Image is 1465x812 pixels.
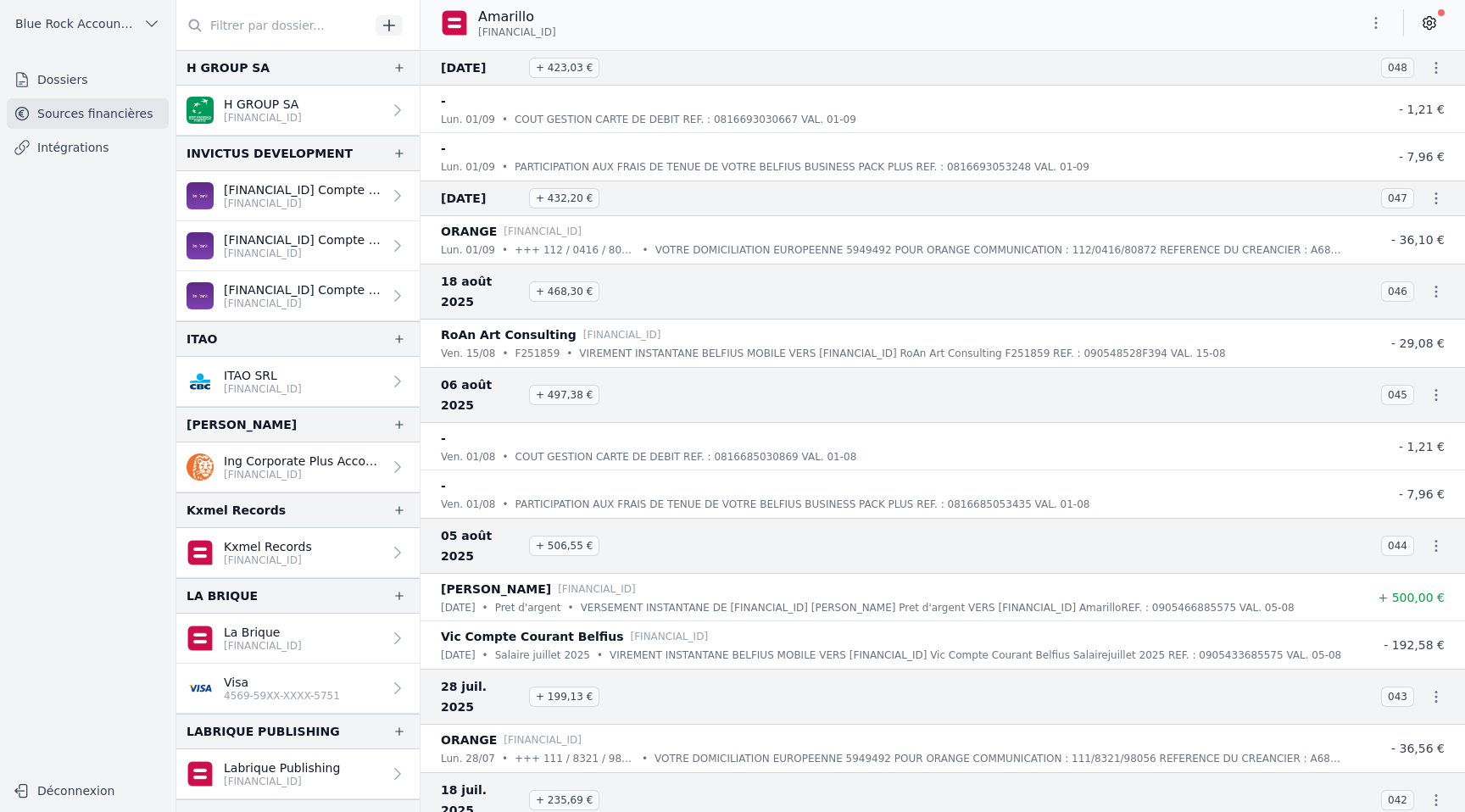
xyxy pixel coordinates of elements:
[482,647,488,664] div: •
[224,639,302,653] p: [FINANCIAL_ID]
[176,221,420,271] a: [FINANCIAL_ID] Compte Business Package Invictus Development [FINANCIAL_ID]
[1381,790,1414,810] span: 042
[224,247,382,260] p: [FINANCIAL_ID]
[643,242,649,259] div: •
[441,375,522,415] span: 06 août 2025
[441,159,495,175] p: lun. 01/09
[224,111,302,125] p: [FINANCIAL_ID]
[529,58,599,78] span: + 423,03 €
[176,664,420,714] a: Visa 4569-59XX-XXXX-5751
[187,182,214,209] img: BEOBANK_CTBKBEBX.png
[224,281,382,298] p: [FINANCIAL_ID] Compte Go [PERSON_NAME]
[441,271,522,312] span: 18 août 2025
[176,528,420,578] a: Kxmel Records [FINANCIAL_ID]
[1381,58,1414,78] span: 048
[224,538,312,555] p: Kxmel Records
[1381,536,1414,556] span: 044
[441,188,522,209] span: [DATE]
[224,775,340,788] p: [FINANCIAL_ID]
[529,281,599,302] span: + 468,30 €
[187,329,217,349] div: ITAO
[478,7,556,27] p: Amarillo
[441,676,522,717] span: 28 juil. 2025
[583,326,661,343] p: [FINANCIAL_ID]
[176,442,420,492] a: Ing Corporate Plus Account [FINANCIAL_ID]
[566,345,572,362] div: •
[642,750,648,767] div: •
[187,282,214,309] img: BEOBANK_CTBKBEBX.png
[441,91,446,111] p: -
[495,647,590,664] p: Salaire juillet 2025
[187,760,214,787] img: belfius.png
[224,96,302,113] p: H GROUP SA
[7,98,169,129] a: Sources financières
[224,453,382,470] p: Ing Corporate Plus Account
[1391,336,1445,350] span: - 29,08 €
[568,599,574,616] div: •
[441,138,446,159] p: -
[224,468,382,481] p: [FINANCIAL_ID]
[515,111,856,128] p: COUT GESTION CARTE DE DEBIT REF. : 0816693030667 VAL. 01-09
[1381,281,1414,302] span: 046
[502,345,508,362] div: •
[441,448,495,465] p: ven. 01/08
[187,414,297,435] div: [PERSON_NAME]
[558,581,636,598] p: [FINANCIAL_ID]
[441,599,476,616] p: [DATE]
[441,496,495,513] p: ven. 01/08
[529,188,599,209] span: + 432,20 €
[515,242,636,259] p: +++ 112 / 0416 / 80872 +++
[502,111,508,128] div: •
[224,181,382,198] p: [FINANCIAL_ID] Compte Go [PERSON_NAME]
[441,221,497,242] p: ORANGE
[502,496,508,513] div: •
[1399,103,1445,116] span: - 1,21 €
[515,345,560,362] p: F251859
[441,750,495,767] p: lun. 28/07
[176,614,420,664] a: La Brique [FINANCIAL_ID]
[7,132,169,163] a: Intégrations
[655,750,1343,767] p: VOTRE DOMICILIATION EUROPEENNE 5949492 POUR ORANGE COMMUNICATION : 111/8321/98056 REFERENCE DU CR...
[504,731,582,748] p: [FINANCIAL_ID]
[1399,487,1445,501] span: - 7,96 €
[1378,591,1445,604] span: + 500,00 €
[224,624,302,641] p: La Brique
[441,58,522,78] span: [DATE]
[529,385,599,405] span: + 497,38 €
[176,749,420,799] a: Labrique Publishing [FINANCIAL_ID]
[441,579,551,599] p: [PERSON_NAME]
[655,242,1343,259] p: VOTRE DOMICILIATION EUROPEENNE 5949492 POUR ORANGE COMMUNICATION : 112/0416/80872 REFERENCE DU CR...
[441,476,446,496] p: -
[1391,233,1445,247] span: - 36,10 €
[224,674,340,691] p: Visa
[224,689,340,703] p: 4569-59XX-XXXX-5751
[502,242,508,259] div: •
[529,536,599,556] span: + 506,55 €
[581,599,1295,616] p: VERSEMENT INSTANTANE DE [FINANCIAL_ID] [PERSON_NAME] Pret d'argent VERS [FINANCIAL_ID] AmarilloRE...
[515,159,1089,175] p: PARTICIPATION AUX FRAIS DE TENUE DE VOTRE BELFIUS BUSINESS PACK PLUS REF. : 0816693053248 VAL. 01-09
[529,790,599,810] span: + 235,69 €
[441,526,522,566] span: 05 août 2025
[515,448,857,465] p: COUT GESTION CARTE DE DEBIT REF. : 0816685030869 VAL. 01-08
[1391,742,1445,755] span: - 36,56 €
[502,448,508,465] div: •
[441,325,577,345] p: RoAn Art Consulting
[15,15,136,32] span: Blue Rock Accounting
[187,721,340,742] div: LABRIQUE PUBLISHING
[478,25,556,39] span: [FINANCIAL_ID]
[187,539,214,566] img: belfius.png
[515,750,635,767] p: +++ 111 / 8321 / 98056 +++
[187,97,214,124] img: BNP_BE_BUSINESS_GEBABEBB.png
[441,242,495,259] p: lun. 01/09
[502,750,508,767] div: •
[187,586,258,606] div: LA BRIQUE
[224,367,302,384] p: ITAO SRL
[441,111,495,128] p: lun. 01/09
[7,64,169,95] a: Dossiers
[1399,150,1445,164] span: - 7,96 €
[187,232,214,259] img: BEOBANK_CTBKBEBX.png
[187,143,353,164] div: INVICTUS DEVELOPMENT
[441,9,468,36] img: belfius.png
[224,553,312,567] p: [FINANCIAL_ID]
[441,626,624,647] p: Vic Compte Courant Belfius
